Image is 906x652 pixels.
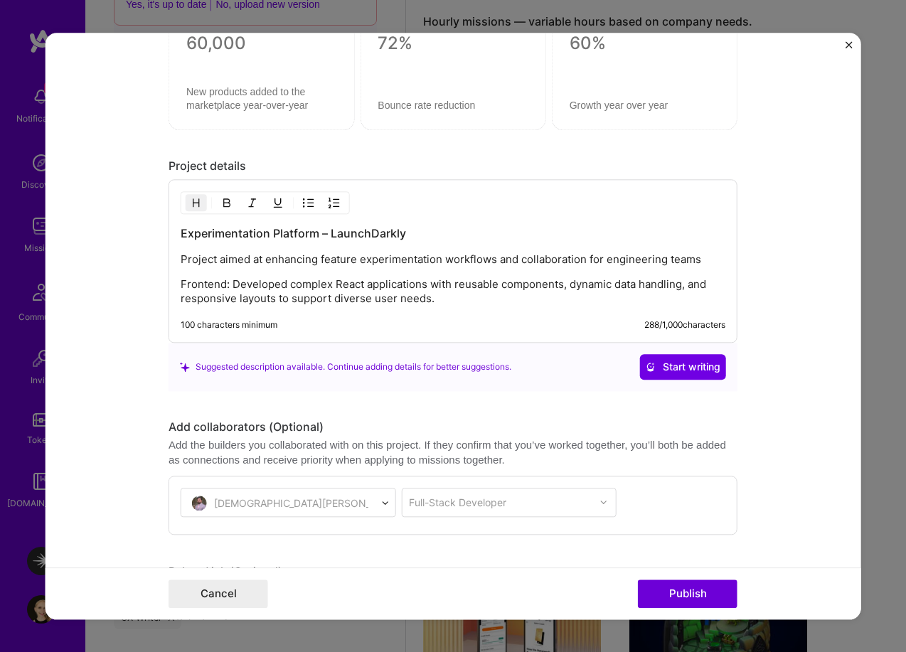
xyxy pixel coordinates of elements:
i: icon SuggestedTeams [180,362,190,372]
i: icon CrystalBallWhite [646,362,656,372]
h3: Experimentation Platform – LaunchDarkly [181,225,725,241]
div: Project details [169,159,737,173]
div: 288 / 1,000 characters [644,319,725,331]
span: Start writing [646,360,720,374]
button: Close [845,41,852,56]
p: Project aimed at enhancing feature experimentation workflows and collaboration for engineering teams [181,252,725,267]
img: OL [329,197,340,208]
img: UL [303,197,314,208]
p: Frontend: Developed complex React applications with reusable components, dynamic data handling, a... [181,277,725,306]
img: Heading [191,197,202,208]
div: 100 characters minimum [181,319,277,331]
div: Suggested description available. Continue adding details for better suggestions. [180,360,511,375]
img: Bold [221,197,233,208]
div: Add collaborators (Optional) [169,419,737,434]
img: Italic [247,197,258,208]
label: Related job (Optional) [169,563,737,580]
button: Cancel [169,579,268,608]
button: Start writing [640,354,726,380]
img: Divider [293,194,294,211]
div: Add the builders you collaborated with on this project. If they confirm that you’ve worked togeth... [169,437,737,467]
img: Underline [272,197,284,208]
button: Publish [638,579,737,608]
img: Divider [211,194,212,211]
